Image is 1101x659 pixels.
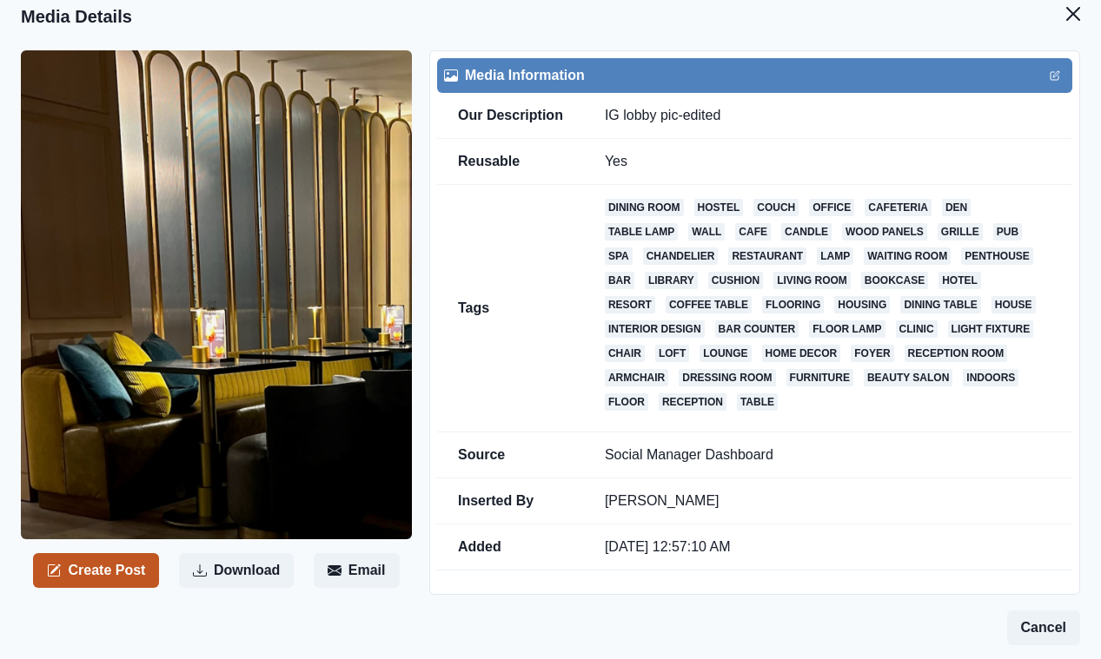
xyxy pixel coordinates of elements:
[1007,610,1080,645] button: Cancel
[865,199,932,216] a: cafeteria
[21,50,412,539] img: yvfadhyblyh8qxgwfzfp
[659,393,726,411] a: reception
[605,369,668,386] a: armchair
[781,223,832,241] a: candle
[735,223,771,241] a: cafe
[437,524,584,570] td: Added
[834,296,890,313] a: housing
[584,524,1072,570] td: [DATE] 12:57:10 AM
[666,296,752,313] a: coffee table
[437,478,584,524] td: Inserted By
[715,320,799,338] a: bar counter
[737,393,778,411] a: table
[584,139,1072,185] td: Yes
[179,553,294,588] button: Download
[584,93,1072,139] td: IG lobby pic-edited
[444,65,1065,86] div: Media Information
[605,446,1051,464] p: Social Manager Dashboard
[773,272,851,289] a: living room
[864,247,951,265] a: waiting room
[437,185,584,432] td: Tags
[655,345,689,362] a: loft
[762,345,841,362] a: home decor
[992,296,1036,313] a: house
[605,223,678,241] a: table lamp
[605,296,655,313] a: resort
[809,199,854,216] a: office
[939,272,981,289] a: hotel
[762,296,824,313] a: flooring
[942,199,971,216] a: den
[817,247,853,265] a: lamp
[753,199,799,216] a: couch
[851,345,893,362] a: foyer
[728,247,806,265] a: restaurant
[605,199,684,216] a: dining room
[437,139,584,185] td: Reusable
[708,272,763,289] a: cushion
[694,199,744,216] a: hostel
[314,553,400,588] button: Email
[963,369,1018,386] a: indoors
[679,369,775,386] a: dressing room
[900,296,980,313] a: dining table
[948,320,1034,338] a: light fixture
[905,345,1008,362] a: reception room
[896,320,938,338] a: clinic
[643,247,719,265] a: chandelier
[700,345,751,362] a: lounge
[437,432,584,478] td: Source
[645,272,698,289] a: library
[605,272,634,289] a: bar
[864,369,952,386] a: beauty salon
[605,493,720,508] a: [PERSON_NAME]
[993,223,1022,241] a: pub
[33,553,159,588] button: Create Post
[961,247,1033,265] a: penthouse
[861,272,928,289] a: bookcase
[938,223,983,241] a: grille
[605,320,705,338] a: interior design
[688,223,725,241] a: wall
[1045,65,1065,86] button: Edit
[437,93,584,139] td: Our Description
[605,345,645,362] a: chair
[809,320,885,338] a: floor lamp
[842,223,927,241] a: wood panels
[786,369,853,386] a: furniture
[605,393,648,411] a: floor
[605,247,633,265] a: spa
